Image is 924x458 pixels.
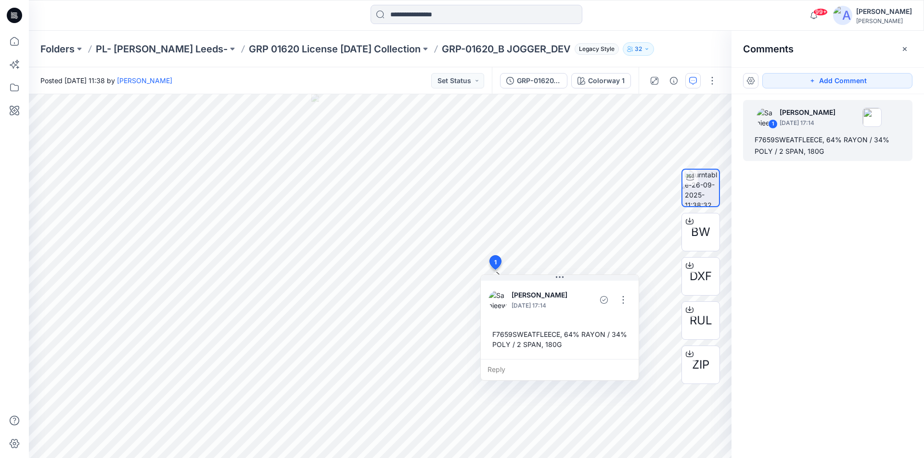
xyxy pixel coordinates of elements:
[571,73,631,88] button: Colorway 1
[666,73,681,88] button: Details
[575,43,619,55] span: Legacy Style
[481,359,639,380] div: Reply
[500,73,567,88] button: GRP-01620_B JOGGER
[762,73,912,88] button: Add Comment
[755,134,901,157] div: F7659SWEATFLEECE, 64% RAYON / 34% POLY / 2 SPAN, 180G
[757,108,776,127] img: Sanjeewa Dankoluwa
[117,76,172,85] a: [PERSON_NAME]
[691,223,710,241] span: BW
[571,42,619,56] button: Legacy Style
[780,118,835,128] p: [DATE] 17:14
[249,42,421,56] a: GRP 01620 License [DATE] Collection
[856,17,912,25] div: [PERSON_NAME]
[494,258,497,267] span: 1
[517,75,561,86] div: GRP-01620_B JOGGER
[780,107,835,118] p: [PERSON_NAME]
[685,170,719,206] img: turntable-26-09-2025-11:38:32
[488,325,631,353] div: F7659SWEATFLEECE, 64% RAYON / 34% POLY / 2 SPAN, 180G
[635,44,642,54] p: 32
[40,42,75,56] a: Folders
[442,42,571,56] p: GRP-01620_B JOGGER_DEV
[813,8,828,16] span: 99+
[856,6,912,17] div: [PERSON_NAME]
[692,356,709,373] span: ZIP
[512,301,575,310] p: [DATE] 17:14
[488,290,508,309] img: Sanjeewa Dankoluwa
[512,289,575,301] p: [PERSON_NAME]
[833,6,852,25] img: avatar
[743,43,794,55] h2: Comments
[40,75,172,86] span: Posted [DATE] 11:38 by
[588,75,625,86] div: Colorway 1
[690,268,712,285] span: DXF
[690,312,712,329] span: RUL
[768,119,778,129] div: 1
[96,42,228,56] a: PL- [PERSON_NAME] Leeds-
[623,42,654,56] button: 32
